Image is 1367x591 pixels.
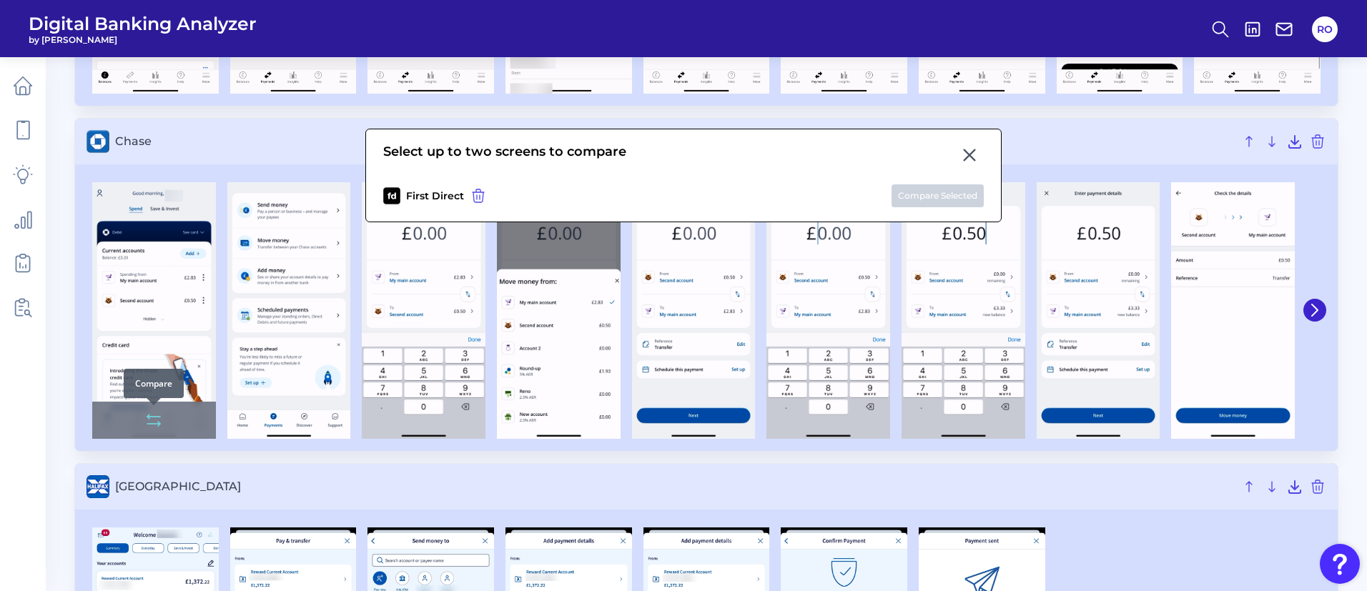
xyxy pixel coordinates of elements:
h3: Select up to two screens to compare [383,144,626,160]
img: Chase [632,182,756,439]
img: Chase [902,182,1025,439]
img: Chase [227,182,351,439]
span: Chase [115,134,1235,148]
span: [GEOGRAPHIC_DATA] [115,480,1235,493]
img: Chase [766,182,890,439]
div: Compare [124,369,184,398]
button: RO [1312,16,1338,42]
img: Chase [1037,182,1160,439]
button: Compare Selected [892,184,984,207]
button: Open Resource Center [1320,544,1360,584]
p: First Direct [406,189,464,202]
img: Chase [1171,182,1295,439]
span: by [PERSON_NAME] [29,34,257,45]
img: Chase [362,182,485,439]
img: Chase [92,182,216,439]
span: Digital Banking Analyzer [29,13,257,34]
img: First Direct [383,187,400,204]
img: Chase [497,182,621,439]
